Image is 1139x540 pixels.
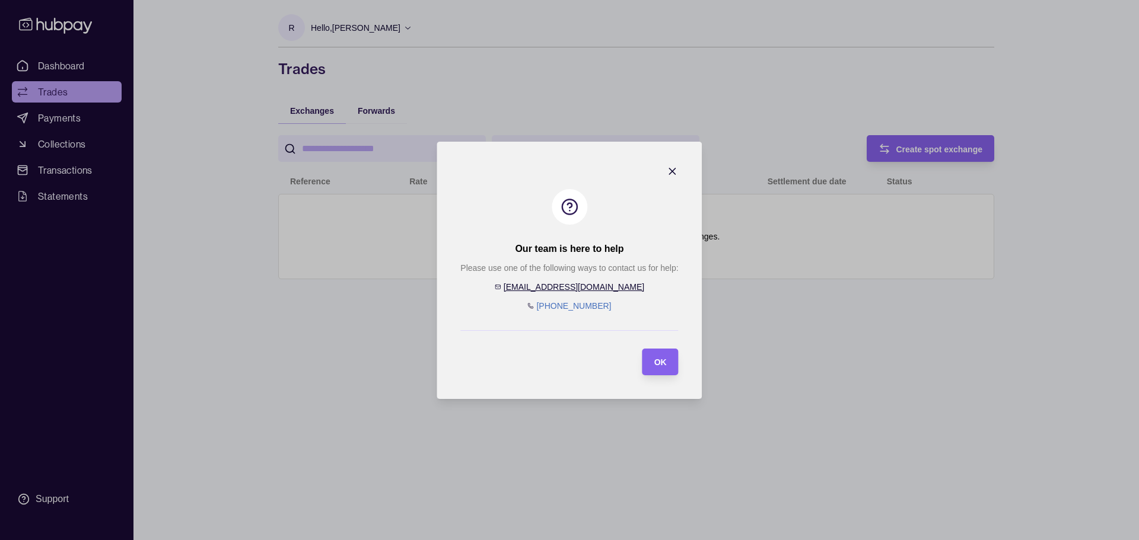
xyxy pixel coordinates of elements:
[460,261,678,274] p: Please use one of the following ways to contact us for help:
[654,357,667,367] span: OK
[504,282,644,292] a: [EMAIL_ADDRESS][DOMAIN_NAME]
[515,242,623,255] h2: Our team is here to help
[642,349,679,375] button: OK
[536,301,611,311] a: [PHONE_NUMBER]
